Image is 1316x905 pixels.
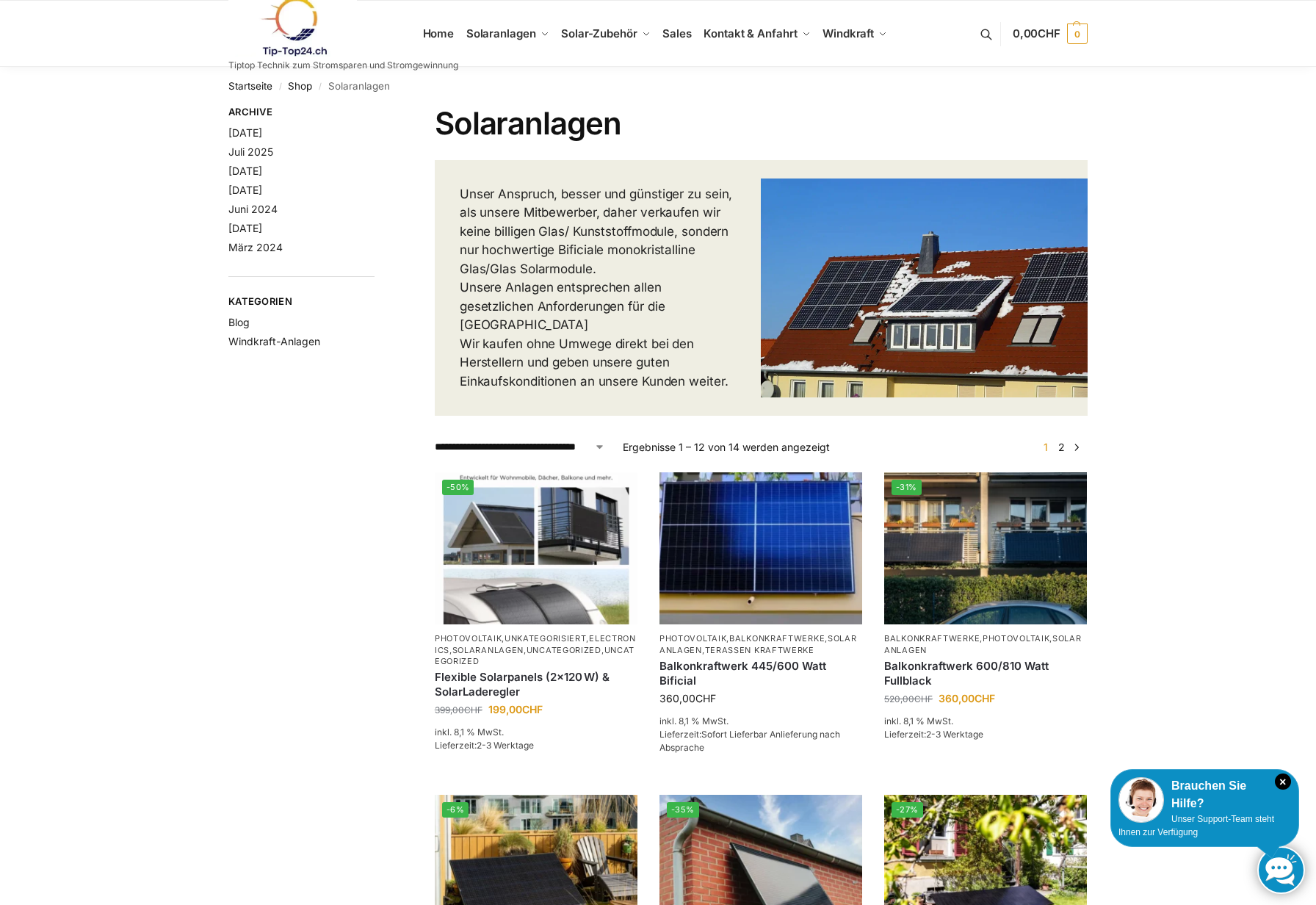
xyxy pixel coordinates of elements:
[228,61,458,70] p: Tiptop Technik zum Stromsparen und Stromgewinnung
[435,670,637,699] a: Flexible Solarpanels (2×120 W) & SolarLaderegler
[817,1,894,67] a: Windkraft
[705,645,814,655] a: Terassen Kraftwerke
[884,693,933,704] bdi: 520,00
[659,472,862,624] img: Solaranlage für den kleinen Balkon
[435,704,482,715] bdi: 399,00
[228,67,1088,105] nav: Breadcrumb
[272,81,288,93] span: /
[435,439,605,455] select: Shop-Reihenfolge
[659,729,840,753] span: Lieferzeit:
[914,693,933,704] span: CHF
[555,1,657,67] a: Solar-Zubehör
[659,729,840,753] span: Sofort Lieferbar Anlieferung nach Absprache
[983,633,1049,643] a: Photovoltaik
[657,1,698,67] a: Sales
[435,472,637,624] img: Flexible Solar Module für Wohnmobile Camping Balkon
[1055,441,1069,453] a: Seite 2
[228,241,283,253] a: März 2024
[659,633,857,655] a: Solaranlagen
[884,729,983,740] span: Lieferzeit:
[561,26,637,40] span: Solar-Zubehör
[1118,814,1274,837] span: Unser Support-Team steht Ihnen zur Verfügung
[659,692,716,704] bdi: 360,00
[659,715,862,728] p: inkl. 8,1 % MwSt.
[884,633,1087,656] p: , ,
[1038,26,1060,40] span: CHF
[704,26,797,40] span: Kontakt & Anfahrt
[435,633,502,643] a: Photovoltaik
[698,1,817,67] a: Kontakt & Anfahrt
[435,726,637,739] p: inkl. 8,1 % MwSt.
[228,126,262,139] a: [DATE]
[884,472,1087,624] img: 2 Balkonkraftwerke
[1118,777,1291,812] div: Brauchen Sie Hilfe?
[435,105,1088,142] h1: Solaranlagen
[939,692,995,704] bdi: 360,00
[527,645,601,655] a: Uncategorized
[228,145,273,158] a: Juli 2025
[312,81,328,93] span: /
[695,692,716,704] span: CHF
[1035,439,1088,455] nav: Produkt-Seitennummerierung
[1067,24,1088,44] span: 0
[228,105,375,120] span: Archive
[884,633,1082,655] a: Solaranlagen
[228,295,375,309] span: Kategorien
[662,26,692,40] span: Sales
[884,715,1087,728] p: inkl. 8,1 % MwSt.
[435,633,636,655] a: Electronics
[435,740,534,751] span: Lieferzeit:
[435,633,637,667] p: , , , , ,
[1013,12,1088,56] a: 0,00CHF 0
[1071,439,1082,455] a: →
[926,729,983,740] span: 2-3 Werktage
[460,1,554,67] a: Solaranlagen
[452,645,524,655] a: Solaranlagen
[228,80,272,92] a: Startseite
[228,316,250,328] a: Blog
[729,633,825,643] a: Balkonkraftwerke
[884,659,1087,688] a: Balkonkraftwerk 600/810 Watt Fullblack
[1118,777,1164,823] img: Customer service
[288,80,312,92] a: Shop
[659,633,862,656] p: , , ,
[659,633,726,643] a: Photovoltaik
[975,692,995,704] span: CHF
[623,439,830,455] p: Ergebnisse 1 – 12 von 14 werden angezeigt
[435,472,637,624] a: -50%Flexible Solar Module für Wohnmobile Camping Balkon
[228,184,262,196] a: [DATE]
[228,203,278,215] a: Juni 2024
[460,185,737,392] p: Unser Anspruch, besser und günstiger zu sein, als unsere Mitbewerber, daher verkaufen wir keine b...
[228,165,262,177] a: [DATE]
[505,633,587,643] a: Unkategorisiert
[1275,774,1291,790] i: Schließen
[464,704,482,715] span: CHF
[761,179,1088,397] img: Solar Dachanlage 6,5 KW
[466,26,536,40] span: Solaranlagen
[228,335,320,347] a: Windkraft-Anlagen
[522,703,543,715] span: CHF
[477,740,534,751] span: 2-3 Werktage
[884,633,980,643] a: Balkonkraftwerke
[1013,26,1060,40] span: 0,00
[1040,441,1052,453] span: Seite 1
[488,703,543,715] bdi: 199,00
[375,106,383,122] button: Close filters
[435,645,634,666] a: Uncategorized
[822,26,874,40] span: Windkraft
[228,222,262,234] a: [DATE]
[659,659,862,688] a: Balkonkraftwerk 445/600 Watt Bificial
[884,472,1087,624] a: -31%2 Balkonkraftwerke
